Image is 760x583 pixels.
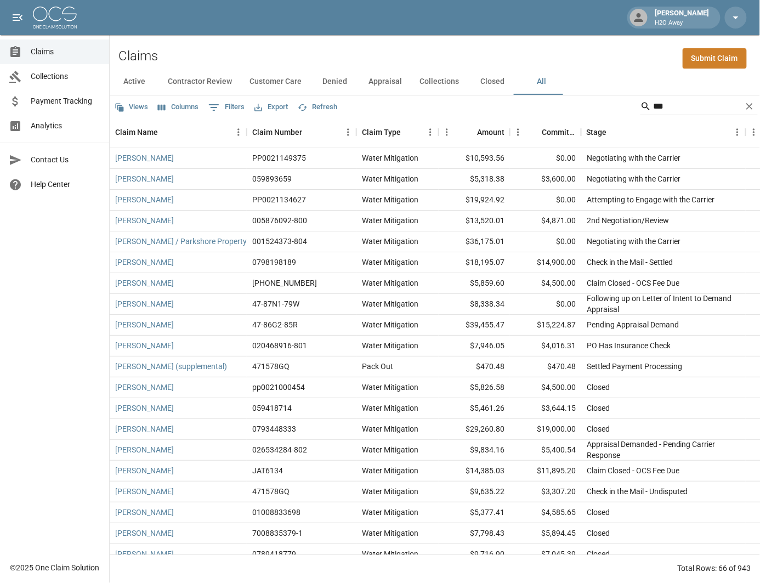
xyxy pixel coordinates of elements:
div: $3,644.15 [510,398,581,419]
div: 471578GQ [252,486,290,497]
div: Appraisal Demanded - Pending Carrier Response [587,439,740,461]
div: 001524373-804 [252,236,307,247]
div: $5,859.60 [439,273,510,294]
div: 471578GQ [252,361,290,372]
a: [PERSON_NAME] [115,340,174,351]
div: Claim Name [115,117,158,148]
div: $14,900.00 [510,252,581,273]
button: Menu [230,124,247,140]
button: Menu [422,124,439,140]
div: $19,924.92 [439,190,510,211]
div: $7,798.43 [439,523,510,544]
div: Claim Closed - OCS Fee Due [587,465,679,476]
div: $18,195.07 [439,252,510,273]
div: Negotiating with the Carrier [587,152,680,163]
div: 005876092-800 [252,215,307,226]
div: Water Mitigation [362,403,418,414]
div: Claim Type [356,117,439,148]
div: $3,307.20 [510,482,581,502]
div: 0793448333 [252,423,296,434]
div: $4,016.31 [510,336,581,356]
div: $5,894.45 [510,523,581,544]
a: [PERSON_NAME] [115,319,174,330]
div: $0.00 [510,190,581,211]
div: Negotiating with the Carrier [587,236,680,247]
button: Sort [462,124,477,140]
button: Collections [411,69,468,95]
div: PP0021134627 [252,194,306,205]
div: 47-86G2-85R [252,319,298,330]
div: Water Mitigation [362,257,418,268]
a: [PERSON_NAME] [115,528,174,539]
div: Closed [587,507,610,518]
div: PO Has Insurance Check [587,340,671,351]
button: Customer Care [241,69,310,95]
div: $0.00 [510,294,581,315]
div: 7008835379-1 [252,528,303,539]
div: Amount [477,117,504,148]
button: Menu [729,124,746,140]
button: Appraisal [360,69,411,95]
div: $15,224.87 [510,315,581,336]
button: Sort [607,124,622,140]
button: Closed [468,69,517,95]
div: Water Mitigation [362,382,418,393]
div: Closed [587,423,610,434]
a: [PERSON_NAME] (supplemental) [115,361,227,372]
div: $4,871.00 [510,211,581,231]
a: [PERSON_NAME] [115,486,174,497]
div: Water Mitigation [362,152,418,163]
button: Menu [510,124,526,140]
div: Pack Out [362,361,393,372]
div: Claim Number [252,117,302,148]
div: Settled Payment Processing [587,361,682,372]
div: Claim Type [362,117,401,148]
button: Menu [340,124,356,140]
div: © 2025 One Claim Solution [10,563,99,574]
div: Water Mitigation [362,423,418,434]
div: JAT6134 [252,465,283,476]
h2: Claims [118,48,158,64]
button: Clear [741,98,758,115]
div: $0.00 [510,231,581,252]
div: Committed Amount [542,117,576,148]
div: $39,455.47 [439,315,510,336]
button: Active [110,69,159,95]
a: [PERSON_NAME] [115,548,174,559]
div: $4,585.65 [510,502,581,523]
img: ocs-logo-white-transparent.png [33,7,77,29]
div: Claim Number [247,117,356,148]
div: $13,520.01 [439,211,510,231]
div: Following up on Letter of Intent to Demand Appraisal [587,293,740,315]
button: Views [112,99,151,116]
a: [PERSON_NAME] [115,152,174,163]
button: Contractor Review [159,69,241,95]
div: 47-87N1-79W [252,298,299,309]
div: $4,500.00 [510,377,581,398]
div: Water Mitigation [362,298,418,309]
div: 026534284-802 [252,444,307,455]
div: Negotiating with the Carrier [587,173,680,184]
div: $8,338.34 [439,294,510,315]
div: $14,385.03 [439,461,510,482]
button: Sort [526,124,542,140]
div: Water Mitigation [362,215,418,226]
div: Closed [587,548,610,559]
a: [PERSON_NAME] [115,173,174,184]
div: 059893659 [252,173,292,184]
div: $11,895.20 [510,461,581,482]
div: $29,260.80 [439,419,510,440]
div: 2nd Negotiation/Review [587,215,669,226]
div: Stage [581,117,746,148]
div: $5,826.58 [439,377,510,398]
div: Water Mitigation [362,236,418,247]
a: [PERSON_NAME] [115,465,174,476]
div: 01008833698 [252,507,300,518]
div: $7,946.05 [439,336,510,356]
a: [PERSON_NAME] [115,215,174,226]
div: Pending Appraisal Demand [587,319,679,330]
div: Closed [587,382,610,393]
a: [PERSON_NAME] [115,444,174,455]
div: Total Rows: 66 of 943 [678,563,751,574]
div: 059418714 [252,403,292,414]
